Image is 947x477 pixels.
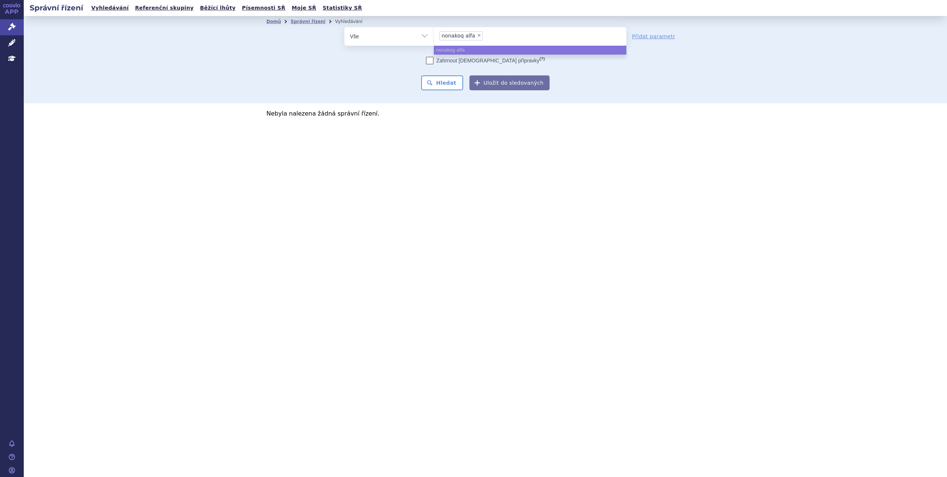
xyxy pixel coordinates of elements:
input: nonakog alfa [485,31,489,40]
h2: Správní řízení [24,3,89,13]
a: Referenční skupiny [133,3,196,13]
span: × [477,33,481,38]
button: Hledat [421,75,463,90]
a: Správní řízení [291,19,325,24]
a: Písemnosti SŘ [240,3,288,13]
label: Zahrnout [DEMOGRAPHIC_DATA] přípravky [426,57,545,64]
span: nonakog alfa [442,33,475,38]
a: Vyhledávání [89,3,131,13]
p: Nebyla nalezena žádná správní řízení. [266,111,704,117]
a: Statistiky SŘ [320,3,364,13]
abbr: (?) [540,56,545,61]
li: Vyhledávání [335,16,372,27]
a: Přidat parametr [632,33,675,40]
a: Běžící lhůty [198,3,238,13]
button: Uložit do sledovaných [469,75,550,90]
a: Domů [266,19,281,24]
a: Moje SŘ [289,3,318,13]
